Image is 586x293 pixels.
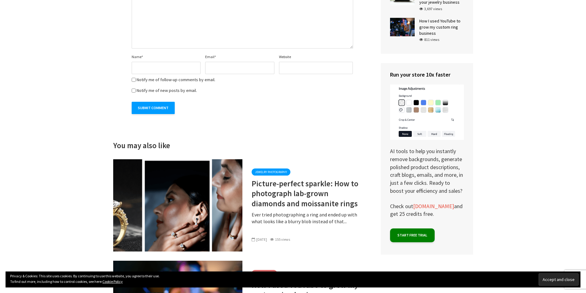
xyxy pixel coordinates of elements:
[390,228,435,242] a: Start free trial
[252,270,277,277] a: Sell Jewelry
[113,201,242,208] a: Picture-perfect sparkle: How to photograph lab-grown diamonds and moissanite rings
[539,273,579,286] input: Accept and close
[137,77,215,82] label: Notify me of follow-up comments by email.
[252,179,363,209] a: Picture-perfect sparkle: How to photograph lab-grown diamonds and moissanite rings
[102,279,123,284] a: Cookie Policy
[419,6,442,12] div: 3,697 views
[390,85,464,195] p: AI tools to help you instantly remove backgrounds, generate polished product descriptions, craft ...
[413,203,454,210] a: [DOMAIN_NAME]
[419,37,439,42] div: 811 views
[132,55,143,59] label: Name
[252,237,267,242] span: [DATE]
[113,141,170,151] h4: You may also like
[132,102,175,114] input: Submit Comment
[6,271,580,287] div: Privacy & Cookies: This site uses cookies. By continuing to use this website, you agree to their ...
[252,211,363,225] p: Ever tried photographing a ring and ended up with what looks like a blurry blob instead of that...
[390,202,464,218] p: Check out and get 25 credits free.
[205,55,216,59] label: Email
[279,55,291,59] label: Website
[419,18,460,36] a: How I used YouTube to grow my custom ring business
[252,168,290,176] a: Jewelry Photography
[270,237,290,242] div: 155 views
[137,88,197,93] label: Notify me of new posts by email.
[390,71,464,78] h4: Run your store 10x faster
